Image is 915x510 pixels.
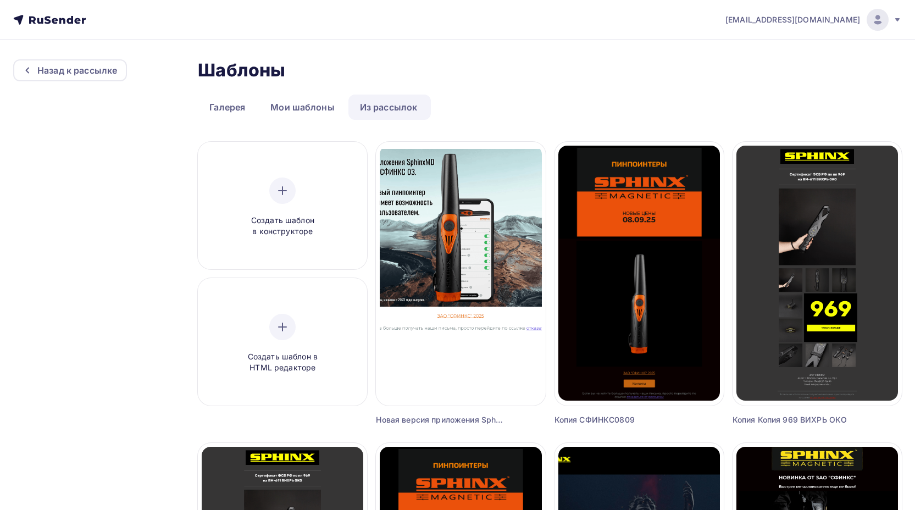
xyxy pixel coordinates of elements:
[37,64,117,77] div: Назад к рассылке
[198,95,257,120] a: Галерея
[376,414,503,425] div: Новая версия приложения SphinxMD
[230,351,335,374] span: Создать шаблон в HTML редакторе
[198,59,285,81] h2: Шаблоны
[554,414,681,425] div: Копия СФИНКС0809
[733,414,859,425] div: Копия Копия 969 ВИХРЬ ОКО
[259,95,346,120] a: Мои шаблоны
[230,215,335,237] span: Создать шаблон в конструкторе
[348,95,429,120] a: Из рассылок
[725,9,902,31] a: [EMAIL_ADDRESS][DOMAIN_NAME]
[725,14,860,25] span: [EMAIL_ADDRESS][DOMAIN_NAME]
